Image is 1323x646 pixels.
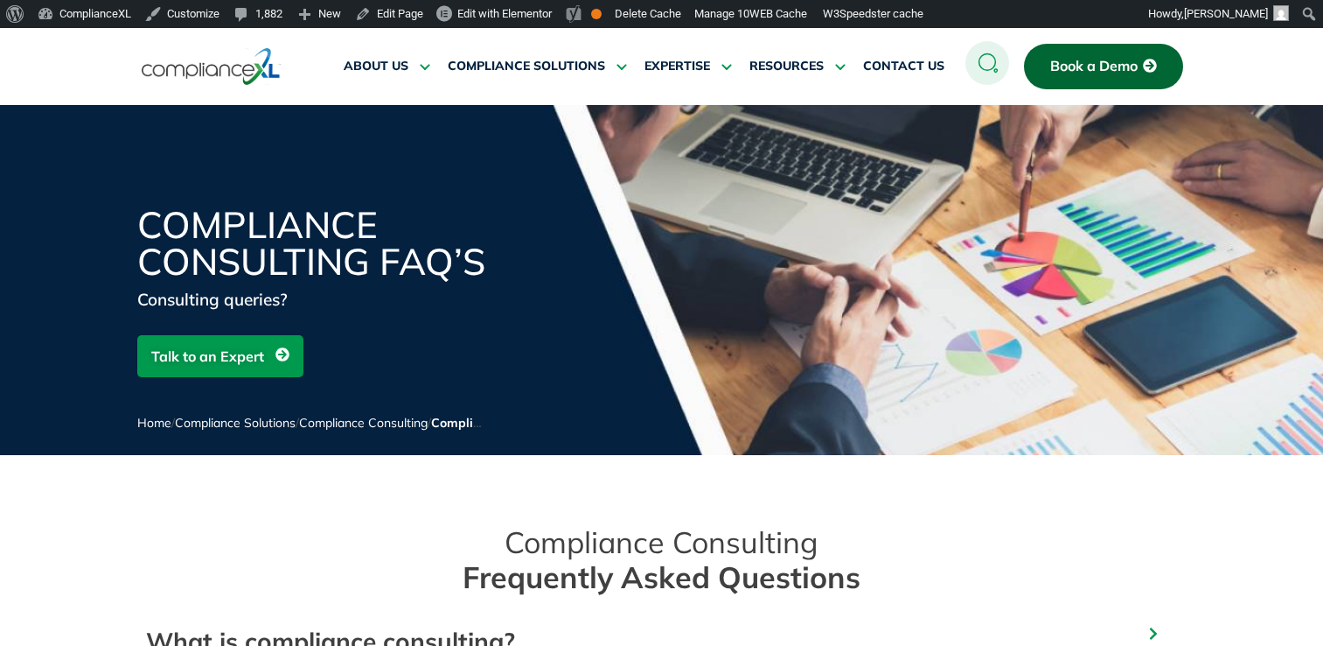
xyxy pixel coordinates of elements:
a: Compliance Consulting [299,415,428,431]
span: Book a Demo [1050,59,1138,74]
a: Talk to an Expert [137,335,303,377]
h2: Compliance Consulting [146,525,1178,595]
b: Frequently Asked Questions [463,558,860,596]
span: ABOUT US [344,59,408,74]
div: Consulting queries? [137,287,557,312]
a: EXPERTISE [644,46,732,88]
span: RESOURCES [749,59,824,74]
span: Talk to an Expert [151,340,264,373]
span: CONTACT US [863,59,944,74]
span: Compliance Consulting FAQ’s [431,415,604,431]
a: Book a Demo [1024,44,1183,89]
a: COMPLIANCE SOLUTIONS [448,46,627,88]
span: [PERSON_NAME] [1184,7,1268,20]
a: CONTACT US [863,46,944,88]
div: OK [591,9,602,19]
a: RESOURCES [749,46,846,88]
span: COMPLIANCE SOLUTIONS [448,59,605,74]
a: Compliance Solutions [175,415,296,431]
a: ABOUT US [344,46,430,88]
span: Edit with Elementor [457,7,552,20]
span: / / / [137,415,604,431]
a: Home [137,415,171,431]
span: EXPERTISE [644,59,710,74]
img: logo-one.svg [142,46,281,87]
h1: Compliance Consulting FAQ’s [137,207,557,280]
